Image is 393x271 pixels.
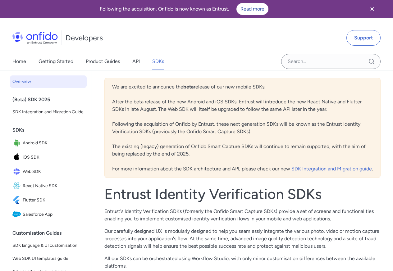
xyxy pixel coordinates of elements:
[10,165,87,178] a: IconWeb SDKWeb SDK
[10,208,87,221] a: IconSalesforce AppSalesforce App
[183,84,194,90] b: beta
[12,167,23,176] img: IconWeb SDK
[368,5,376,13] svg: Close banner
[12,153,23,162] img: IconiOS SDK
[152,53,164,70] a: SDKs
[12,242,84,249] span: SDK language & UI customisation
[104,228,381,250] p: Our carefully designed UX is modularly designed to help you seamlessly integrate the various phot...
[12,108,84,116] span: SDK Integration and Migration Guide
[10,239,87,252] a: SDK language & UI customisation
[12,196,23,205] img: IconFlutter SDK
[104,255,381,270] p: All our SDKs can be orchestrated using Workflow Studio, with only minor customisation differences...
[12,255,84,262] span: Web SDK UI templates guide
[10,193,87,207] a: IconFlutter SDKFlutter SDK
[10,75,87,88] a: Overview
[39,53,73,70] a: Getting Started
[10,179,87,193] a: IconReact Native SDKReact Native SDK
[23,153,84,162] span: iOS SDK
[132,53,140,70] a: API
[23,182,84,190] span: React Native SDK
[12,139,23,147] img: IconAndroid SDK
[12,124,89,136] div: SDKs
[12,210,23,219] img: IconSalesforce App
[66,33,103,43] h1: Developers
[12,78,84,85] span: Overview
[23,196,84,205] span: Flutter SDK
[10,136,87,150] a: IconAndroid SDKAndroid SDK
[12,93,89,106] div: (Beta) SDK 2025
[104,78,381,178] div: We are excited to announce the release of our new mobile SDKs. After the beta release of the new ...
[104,185,381,203] h1: Entrust Identity Verification SDKs
[23,167,84,176] span: Web SDK
[7,3,361,15] div: Following the acquisition, Onfido is now known as Entrust.
[12,53,26,70] a: Home
[12,227,89,239] div: Customisation Guides
[12,182,23,190] img: IconReact Native SDK
[361,1,384,17] button: Close banner
[10,151,87,164] a: IconiOS SDKiOS SDK
[12,32,58,44] img: Onfido Logo
[10,106,87,118] a: SDK Integration and Migration Guide
[23,139,84,147] span: Android SDK
[291,166,372,172] a: SDK Integration and Migration guide
[23,210,84,219] span: Salesforce App
[346,30,381,46] a: Support
[104,208,381,223] p: Entrust's Identity Verification SDKs (formerly the Onfido Smart Capture SDKs) provide a set of sc...
[86,53,120,70] a: Product Guides
[281,54,381,69] input: Onfido search input field
[10,252,87,265] a: Web SDK UI templates guide
[236,3,268,15] a: Read more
